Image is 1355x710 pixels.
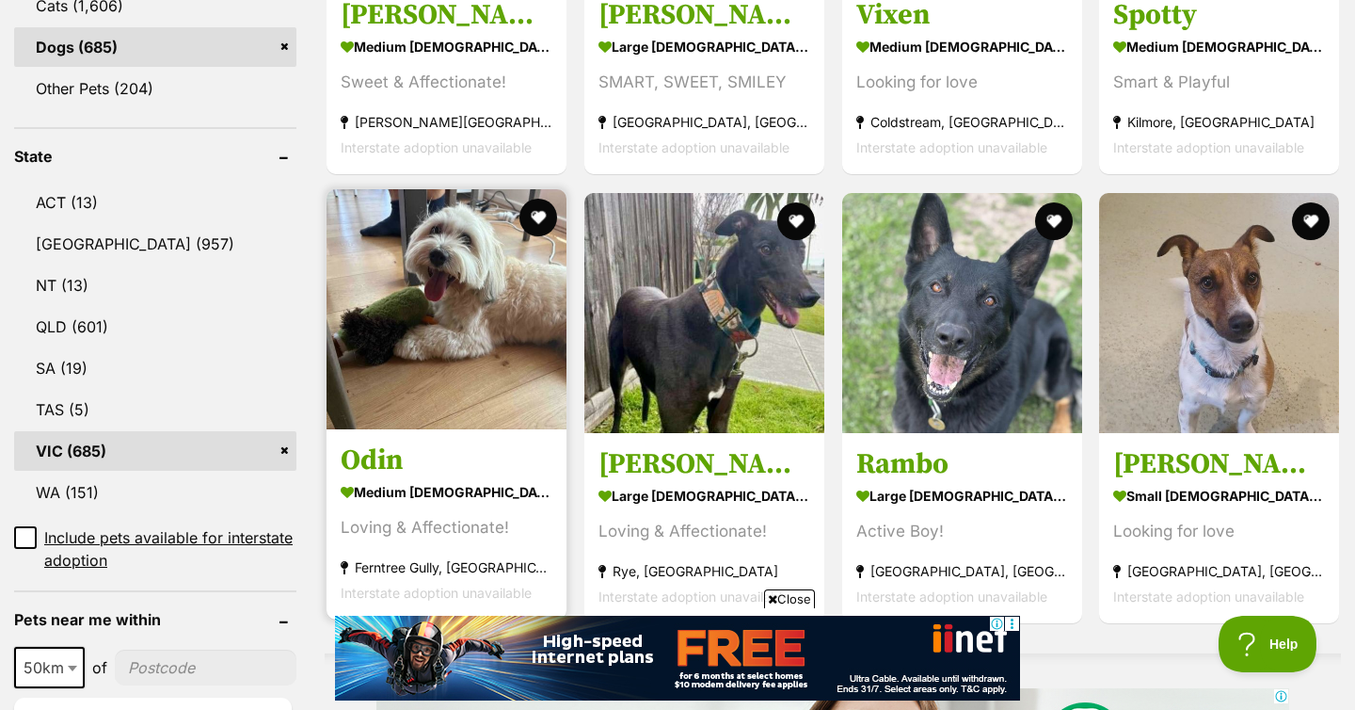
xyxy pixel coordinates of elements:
input: postcode [115,650,296,686]
span: Include pets available for interstate adoption [44,526,296,572]
img: Rambo - German Shepherd Dog [842,193,1082,433]
a: Rambo large [DEMOGRAPHIC_DATA] Dog Active Boy! [GEOGRAPHIC_DATA], [GEOGRAPHIC_DATA] Interstate ad... [842,432,1082,623]
div: Loving & Affectionate! [598,519,810,544]
span: 50km [16,654,83,681]
button: favourite [1292,202,1330,240]
a: [PERSON_NAME] large [DEMOGRAPHIC_DATA] Dog Loving & Affectionate! Rye, [GEOGRAPHIC_DATA] Intersta... [584,432,824,623]
a: ACT (13) [14,183,296,222]
div: Sweet & Affectionate! [341,71,552,96]
a: NT (13) [14,266,296,305]
div: Loving & Affectionate! [341,515,552,541]
a: [PERSON_NAME] small [DEMOGRAPHIC_DATA] Dog Looking for love [GEOGRAPHIC_DATA], [GEOGRAPHIC_DATA] ... [1099,432,1339,623]
strong: [GEOGRAPHIC_DATA], [GEOGRAPHIC_DATA] [598,110,810,136]
header: Pets near me within [14,611,296,628]
a: [GEOGRAPHIC_DATA] (957) [14,224,296,264]
span: Close [764,589,815,608]
a: VIC (685) [14,431,296,471]
a: Other Pets (204) [14,69,296,108]
div: Looking for love [856,71,1068,96]
strong: small [DEMOGRAPHIC_DATA] Dog [1113,482,1325,509]
h3: Rambo [856,446,1068,482]
strong: Coldstream, [GEOGRAPHIC_DATA] [856,110,1068,136]
span: Interstate adoption unavailable [1113,589,1304,605]
span: Interstate adoption unavailable [856,140,1047,156]
span: Interstate adoption unavailable [341,585,532,601]
button: favourite [777,202,815,240]
strong: medium [DEMOGRAPHIC_DATA] Dog [341,478,552,506]
strong: [GEOGRAPHIC_DATA], [GEOGRAPHIC_DATA] [856,558,1068,584]
a: QLD (601) [14,307,296,347]
div: Smart & Playful [1113,71,1325,96]
header: State [14,148,296,165]
span: 50km [14,647,85,688]
a: Odin medium [DEMOGRAPHIC_DATA] Dog Loving & Affectionate! Ferntree Gully, [GEOGRAPHIC_DATA] Inter... [327,428,566,620]
strong: large [DEMOGRAPHIC_DATA] Dog [856,482,1068,509]
h3: Odin [341,443,552,478]
a: Dogs (685) [14,27,296,67]
img: Odin - Havanese Dog [327,189,566,429]
h3: [PERSON_NAME] [1113,446,1325,482]
a: Include pets available for interstate adoption [14,526,296,572]
img: Lenny - Greyhound Dog [584,193,824,433]
span: Interstate adoption unavailable [598,140,789,156]
div: Looking for love [1113,519,1325,544]
strong: Kilmore, [GEOGRAPHIC_DATA] [1113,110,1325,136]
button: favourite [1034,202,1072,240]
a: TAS (5) [14,390,296,429]
span: Interstate adoption unavailable [341,140,532,156]
iframe: Help Scout Beacon - Open [1219,616,1317,672]
img: Charlie - Jack Russell Terrier Dog [1099,193,1339,433]
strong: [PERSON_NAME][GEOGRAPHIC_DATA] [341,110,552,136]
span: Interstate adoption unavailable [856,589,1047,605]
button: favourite [519,199,557,236]
span: Interstate adoption unavailable [598,589,789,605]
strong: Rye, [GEOGRAPHIC_DATA] [598,558,810,584]
iframe: Advertisement [335,616,1020,701]
strong: medium [DEMOGRAPHIC_DATA] Dog [1113,34,1325,61]
div: SMART, SWEET, SMILEY [598,71,810,96]
a: WA (151) [14,473,296,512]
strong: [GEOGRAPHIC_DATA], [GEOGRAPHIC_DATA] [1113,558,1325,584]
a: SA (19) [14,348,296,388]
strong: large [DEMOGRAPHIC_DATA] Dog [598,34,810,61]
strong: medium [DEMOGRAPHIC_DATA] Dog [856,34,1068,61]
div: Active Boy! [856,519,1068,544]
strong: large [DEMOGRAPHIC_DATA] Dog [598,482,810,509]
strong: medium [DEMOGRAPHIC_DATA] Dog [341,34,552,61]
h3: [PERSON_NAME] [598,446,810,482]
span: of [92,656,107,679]
strong: Ferntree Gully, [GEOGRAPHIC_DATA] [341,555,552,580]
span: Interstate adoption unavailable [1113,140,1304,156]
